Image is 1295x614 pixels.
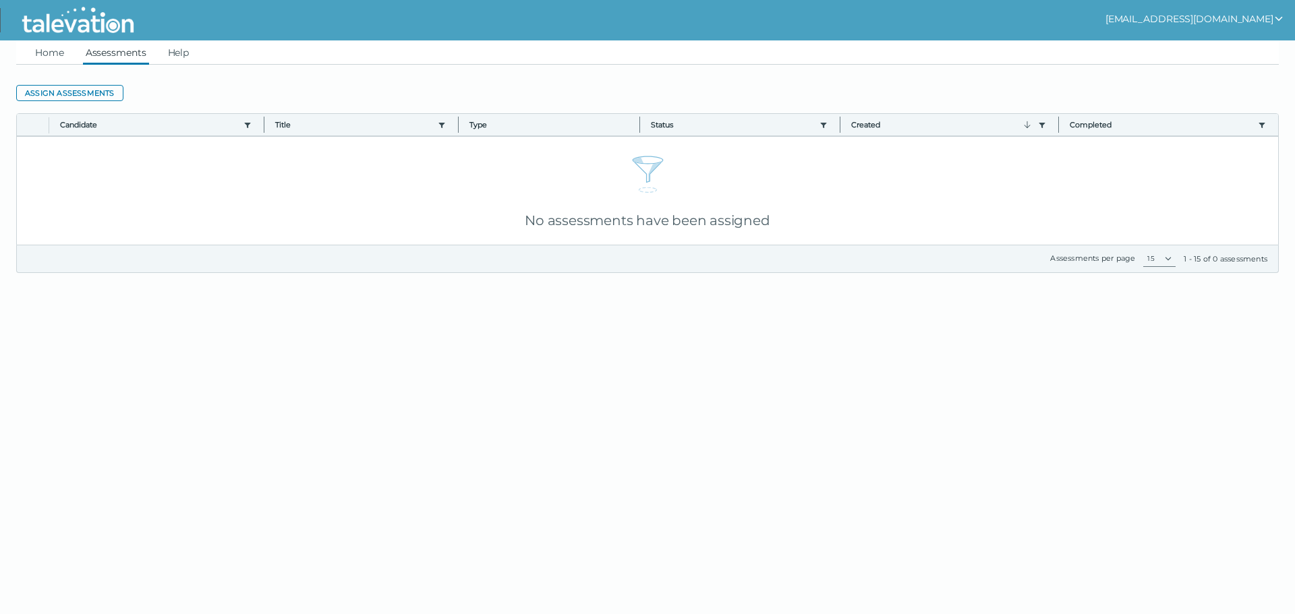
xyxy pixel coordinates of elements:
button: Assign assessments [16,85,123,101]
div: 1 - 15 of 0 assessments [1184,253,1267,264]
a: Home [32,40,67,65]
button: Column resize handle [260,110,268,139]
button: show user actions [1105,11,1284,27]
button: Title [275,119,432,130]
button: Column resize handle [836,110,844,139]
button: Column resize handle [454,110,463,139]
button: Column resize handle [635,110,644,139]
button: Created [851,119,1032,130]
button: Completed [1070,119,1253,130]
button: Status [651,119,814,130]
button: Column resize handle [1054,110,1063,139]
span: No assessments have been assigned [525,212,770,228]
img: Talevation_Logo_Transparent_white.png [16,3,140,37]
label: Assessments per page [1050,253,1135,263]
button: Candidate [60,119,238,130]
a: Assessments [83,40,149,65]
span: Type [469,119,629,130]
a: Help [165,40,192,65]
